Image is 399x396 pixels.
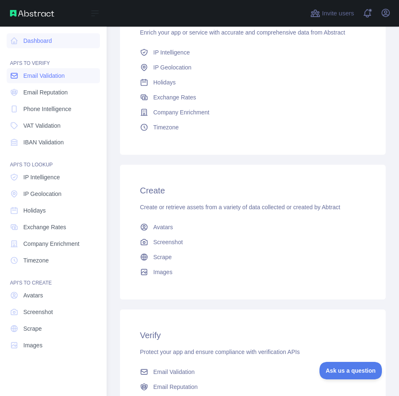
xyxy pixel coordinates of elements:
span: IP Intelligence [23,173,60,181]
a: Screenshot [137,235,369,250]
img: Abstract API [10,10,54,17]
span: Invite users [322,9,354,18]
span: Protect your app and ensure compliance with verification APIs [140,349,300,355]
a: Company Enrichment [137,105,369,120]
a: Email Reputation [137,379,369,394]
a: Holidays [137,75,369,90]
button: Invite users [309,7,356,20]
div: API'S TO CREATE [7,270,100,286]
a: Phone Intelligence [7,101,100,116]
span: IBAN Validation [23,138,64,146]
span: Screenshot [153,238,183,246]
a: Email Validation [137,364,369,379]
span: IP Intelligence [153,48,190,57]
a: IP Intelligence [137,45,369,60]
a: Timezone [137,120,369,135]
a: Images [7,338,100,353]
a: Dashboard [7,33,100,48]
span: Company Enrichment [153,108,209,116]
a: IP Intelligence [7,170,100,185]
a: Exchange Rates [137,90,369,105]
span: Create or retrieve assets from a variety of data collected or created by Abtract [140,204,340,210]
span: Avatars [23,291,43,299]
span: IP Geolocation [23,190,62,198]
span: Email Validation [23,72,65,80]
span: Screenshot [23,308,53,316]
a: Email Validation [7,68,100,83]
a: Avatars [137,220,369,235]
a: Scrape [137,250,369,265]
div: API'S TO LOOKUP [7,151,100,168]
a: IP Geolocation [7,186,100,201]
h3: Verify [140,329,366,341]
span: Email Reputation [23,88,68,97]
h3: Create [140,185,366,196]
a: Screenshot [7,304,100,319]
a: Exchange Rates [7,220,100,235]
a: Company Enrichment [7,236,100,251]
span: Phone Intelligence [23,105,71,113]
span: Timezone [153,123,179,131]
span: Scrape [23,324,42,333]
iframe: Toggle Customer Support [319,362,382,379]
a: Holidays [7,203,100,218]
span: Company Enrichment [23,240,80,248]
a: Images [137,265,369,280]
a: IP Geolocation [137,60,369,75]
span: Holidays [23,206,46,215]
span: Enrich your app or service with accurate and comprehensive data from Abstract [140,29,345,36]
span: Avatars [153,223,173,231]
span: Email Reputation [153,383,198,391]
span: Exchange Rates [153,93,196,101]
a: Scrape [7,321,100,336]
span: Images [23,341,42,349]
a: Email Reputation [7,85,100,100]
a: Avatars [7,288,100,303]
a: VAT Validation [7,118,100,133]
div: API'S TO VERIFY [7,50,100,67]
span: Exchange Rates [23,223,66,231]
span: Images [153,268,172,276]
span: Scrape [153,253,172,261]
a: IBAN Validation [7,135,100,150]
span: IP Geolocation [153,63,192,72]
span: Timezone [23,256,49,265]
span: VAT Validation [23,121,60,130]
a: Timezone [7,253,100,268]
span: Email Validation [153,368,195,376]
span: Holidays [153,78,176,87]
